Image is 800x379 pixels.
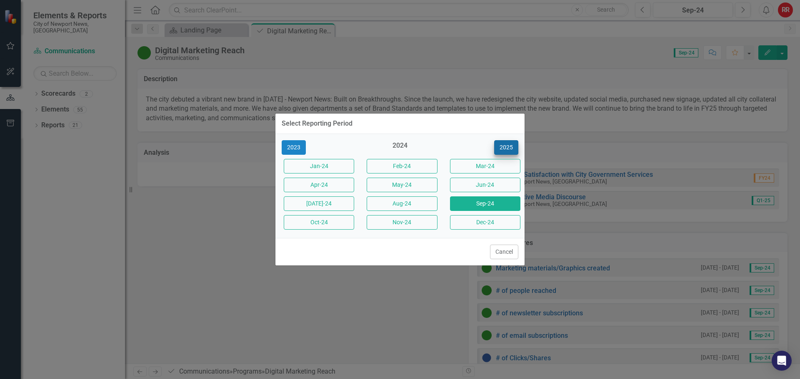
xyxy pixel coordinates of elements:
[282,120,352,127] div: Select Reporting Period
[284,196,354,211] button: [DATE]-24
[282,140,306,155] button: 2023
[367,196,437,211] button: Aug-24
[367,159,437,173] button: Feb-24
[365,141,435,155] div: 2024
[450,196,520,211] button: Sep-24
[450,178,520,192] button: Jun-24
[284,159,354,173] button: Jan-24
[367,178,437,192] button: May-24
[450,159,520,173] button: Mar-24
[450,215,520,230] button: Dec-24
[367,215,437,230] button: Nov-24
[284,215,354,230] button: Oct-24
[494,140,518,155] button: 2025
[772,351,792,371] div: Open Intercom Messenger
[490,245,518,259] button: Cancel
[284,178,354,192] button: Apr-24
